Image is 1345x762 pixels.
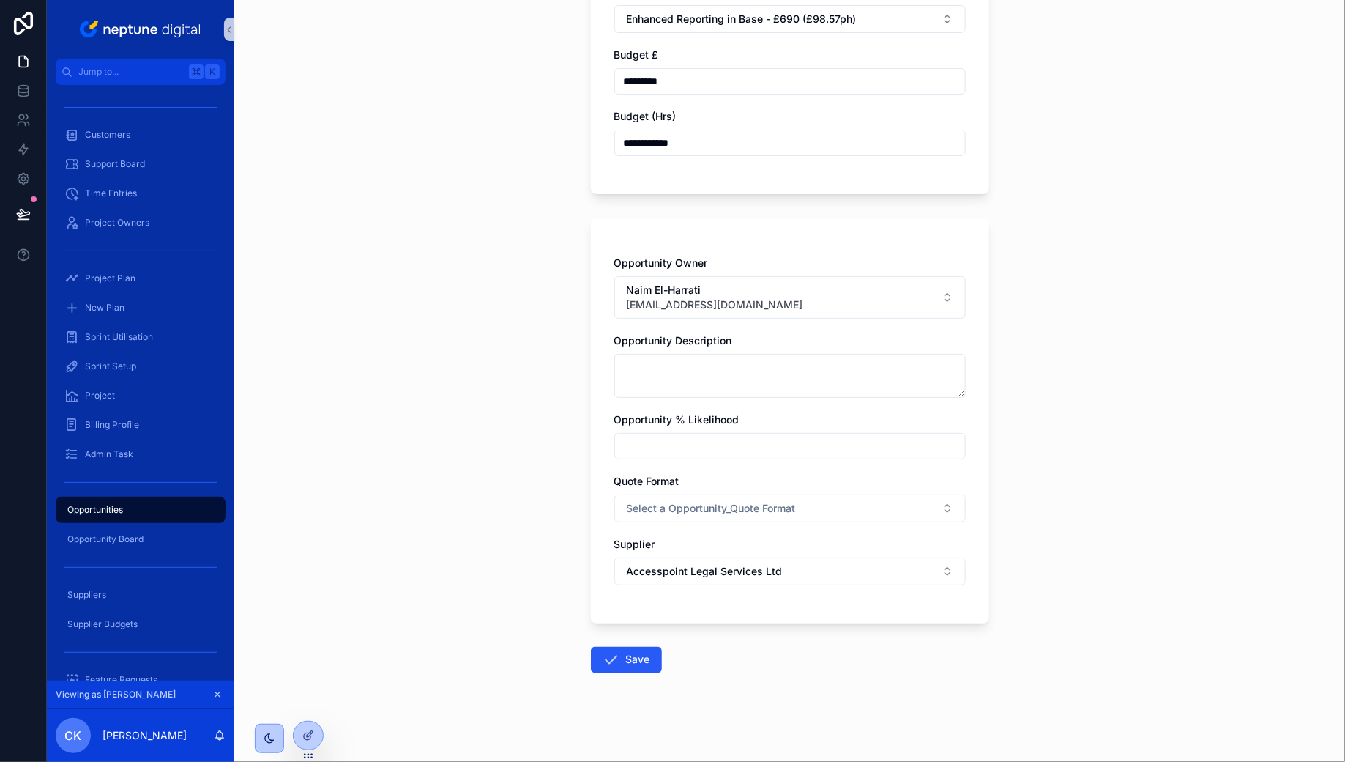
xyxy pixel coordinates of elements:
span: Project Owners [85,217,149,229]
span: Admin Task [85,448,133,460]
span: Budget £ [614,48,659,61]
span: Billing Profile [85,419,139,431]
span: Quote Format [614,475,679,487]
span: Naim El-Harrati [627,283,803,297]
span: Opportunity % Likelihood [614,413,739,426]
span: Budget (Hrs) [614,110,677,122]
span: Opportunity Description [614,334,732,347]
span: Jump to... [78,66,183,78]
span: Opportunity Board [67,533,144,545]
button: Select Button [614,558,966,585]
a: Project Plan [56,265,226,292]
span: Select a Opportunity_Quote Format [627,501,796,516]
button: Select Button [614,495,966,522]
span: CK [65,727,82,744]
span: Sprint Setup [85,360,136,372]
a: Customers [56,122,226,148]
a: Suppliers [56,582,226,608]
a: Admin Task [56,441,226,467]
span: Support Board [85,158,145,170]
a: Sprint Setup [56,353,226,380]
span: Project [85,390,115,402]
a: Time Entries [56,180,226,207]
span: Feature Requests [85,674,157,686]
a: Opportunities [56,497,226,523]
a: Billing Profile [56,412,226,438]
button: Jump to...K [56,59,226,85]
a: Project [56,382,226,409]
button: Select Button [614,276,966,319]
a: Project Owners [56,210,226,236]
span: K [206,66,218,78]
span: Opportunities [67,504,123,516]
span: Sprint Utilisation [85,331,153,343]
a: Support Board [56,151,226,177]
span: Time Entries [85,188,137,199]
span: Supplier Budgets [67,618,138,630]
span: Opportunity Owner [614,256,708,269]
a: Supplier Budgets [56,611,226,637]
span: Enhanced Reporting in Base - £690 (£98.57ph) [627,12,857,26]
span: [EMAIL_ADDRESS][DOMAIN_NAME] [627,297,803,312]
span: New Plan [85,302,124,314]
button: Select Button [614,5,966,33]
div: scrollable content [47,85,234,681]
a: New Plan [56,295,226,321]
span: Suppliers [67,589,106,601]
span: Customers [85,129,130,141]
button: Save [591,647,662,673]
span: Viewing as [PERSON_NAME] [56,689,176,700]
a: Sprint Utilisation [56,324,226,350]
span: Project Plan [85,273,135,284]
a: Feature Requests [56,667,226,693]
img: App logo [77,18,205,41]
a: Opportunity Board [56,526,226,552]
span: Supplier [614,538,655,550]
span: Accesspoint Legal Services Ltd [627,564,783,579]
p: [PERSON_NAME] [103,728,187,743]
